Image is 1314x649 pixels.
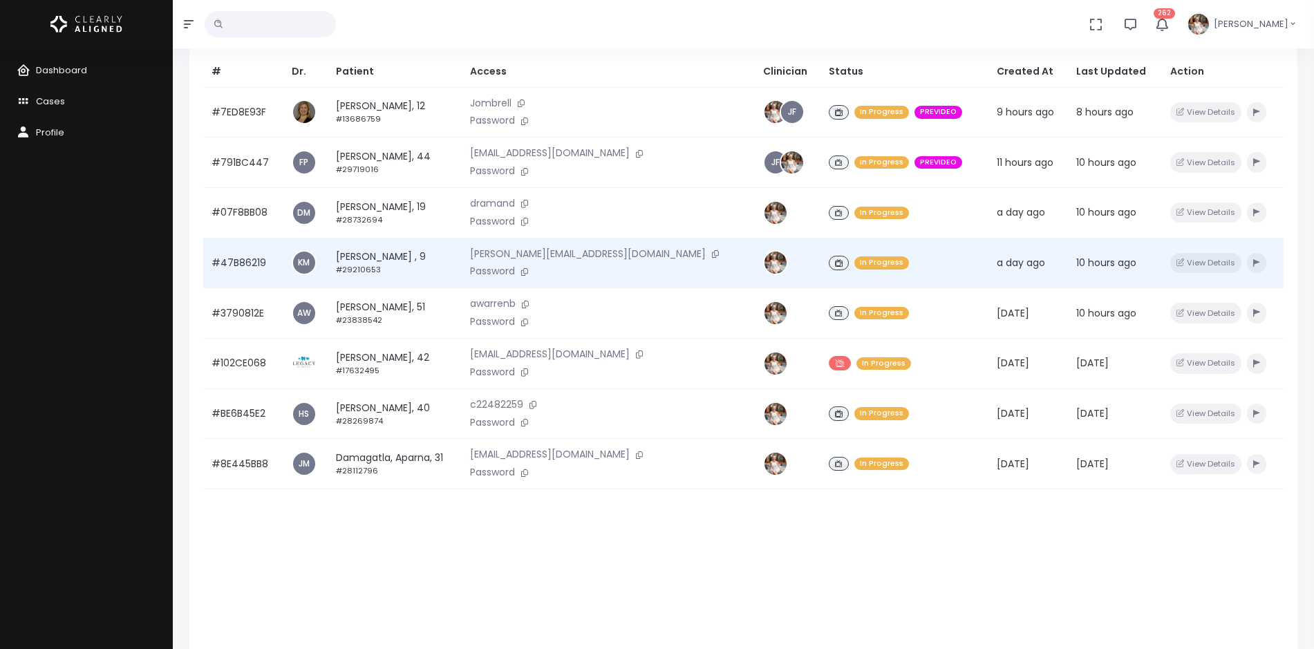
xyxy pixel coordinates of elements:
[1076,406,1109,420] span: [DATE]
[470,96,747,111] p: Jombrell
[854,156,909,169] span: In Progress
[988,56,1069,88] th: Created At
[293,403,315,425] a: HS
[1068,56,1161,88] th: Last Updated
[854,458,909,471] span: In Progress
[203,138,283,188] td: #791BC447
[203,238,283,288] td: #47B86219
[470,164,747,179] p: Password
[336,113,381,124] small: #13686759
[820,56,988,88] th: Status
[203,439,283,489] td: #8E445BB8
[336,314,382,326] small: #23838542
[755,56,820,88] th: Clinician
[1162,56,1284,88] th: Action
[293,252,315,274] a: KM
[997,205,1045,219] span: a day ago
[854,207,909,220] span: In Progress
[470,113,747,129] p: Password
[336,164,379,175] small: #29719016
[336,365,379,376] small: #17632495
[997,306,1029,320] span: [DATE]
[328,56,461,88] th: Patient
[328,138,461,188] td: [PERSON_NAME], 44
[50,10,122,39] img: Logo Horizontal
[328,87,461,138] td: [PERSON_NAME], 12
[997,356,1029,370] span: [DATE]
[854,307,909,320] span: In Progress
[1170,303,1241,323] button: View Details
[1170,102,1241,122] button: View Details
[997,457,1029,471] span: [DATE]
[1170,353,1241,373] button: View Details
[470,196,747,211] p: dramand
[283,56,328,88] th: Dr.
[914,156,962,169] span: PREVIDEO
[1076,256,1136,270] span: 10 hours ago
[854,106,909,119] span: In Progress
[293,202,315,224] a: DM
[470,447,747,462] p: [EMAIL_ADDRESS][DOMAIN_NAME]
[470,214,747,229] p: Password
[1170,203,1241,223] button: View Details
[781,101,803,123] span: JF
[997,406,1029,420] span: [DATE]
[1170,152,1241,172] button: View Details
[1170,253,1241,273] button: View Details
[203,56,283,88] th: #
[328,388,461,439] td: [PERSON_NAME], 40
[470,465,747,480] p: Password
[1076,205,1136,219] span: 10 hours ago
[328,238,461,288] td: [PERSON_NAME] , 9
[336,264,381,275] small: #29210653
[328,288,461,339] td: [PERSON_NAME], 51
[1076,356,1109,370] span: [DATE]
[336,214,382,225] small: #28732694
[764,151,787,173] a: JF
[203,87,283,138] td: #7ED8E93F
[1076,156,1136,169] span: 10 hours ago
[336,465,378,476] small: #28112796
[1170,454,1241,474] button: View Details
[203,187,283,238] td: #07F8BB08
[1186,12,1211,37] img: Header Avatar
[997,105,1054,119] span: 9 hours ago
[470,247,747,262] p: [PERSON_NAME][EMAIL_ADDRESS][DOMAIN_NAME]
[1214,17,1288,31] span: [PERSON_NAME]
[293,453,315,475] a: JM
[203,288,283,339] td: #3790812E
[854,407,909,420] span: In Progress
[1076,306,1136,320] span: 10 hours ago
[328,339,461,389] td: [PERSON_NAME], 42
[1170,404,1241,424] button: View Details
[470,264,747,279] p: Password
[336,415,383,426] small: #28269874
[203,388,283,439] td: #BE6B45E2
[36,126,64,139] span: Profile
[470,297,747,312] p: awarrenb
[328,187,461,238] td: [PERSON_NAME], 19
[470,146,747,161] p: [EMAIL_ADDRESS][DOMAIN_NAME]
[470,415,747,431] p: Password
[293,302,315,324] a: AW
[36,64,87,77] span: Dashboard
[462,56,755,88] th: Access
[470,347,747,362] p: [EMAIL_ADDRESS][DOMAIN_NAME]
[328,439,461,489] td: Damagatla, Aparna, 31
[293,151,315,173] a: FP
[470,397,747,413] p: c22482259
[203,339,283,389] td: #102CE068
[470,365,747,380] p: Password
[914,106,962,119] span: PREVIDEO
[1076,457,1109,471] span: [DATE]
[997,256,1045,270] span: a day ago
[1076,105,1134,119] span: 8 hours ago
[36,95,65,108] span: Cases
